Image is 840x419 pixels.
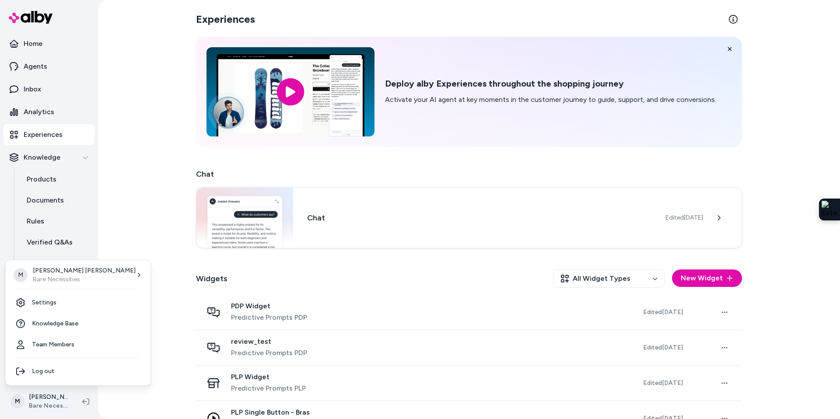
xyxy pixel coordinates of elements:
span: M [14,268,28,282]
a: Settings [9,292,147,313]
div: Log out [9,361,147,382]
a: Team Members [9,334,147,355]
p: [PERSON_NAME] [PERSON_NAME] [33,266,136,275]
span: Knowledge Base [32,319,78,328]
p: Bare Necessities [33,275,136,284]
